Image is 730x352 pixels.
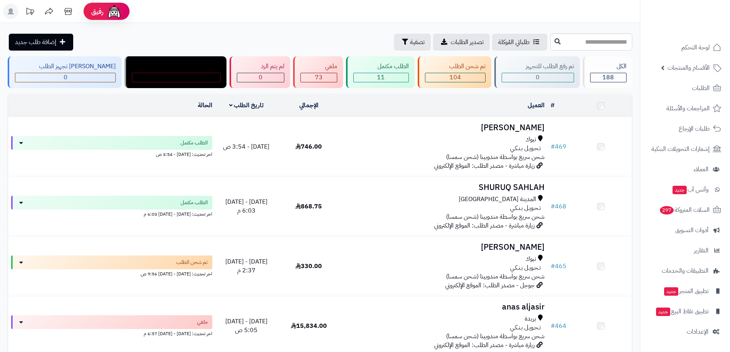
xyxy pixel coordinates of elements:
span: 0 [64,73,67,82]
span: جديد [673,186,687,194]
a: تم رفع الطلب للتجهيز 0 [493,56,581,88]
div: لم يتم الرد [237,62,284,71]
img: ai-face.png [107,4,122,19]
span: [DATE] - [DATE] 6:03 م [225,197,267,215]
span: طلباتي المُوكلة [498,38,530,47]
a: التقارير [645,241,725,260]
span: زيارة مباشرة - مصدر الطلب: الموقع الإلكتروني [434,161,535,170]
span: تـحـويـل بـنـكـي [510,323,541,332]
a: تم شحن الطلب 104 [416,56,493,88]
span: تـحـويـل بـنـكـي [510,144,541,153]
span: لوحة التحكم [681,42,710,53]
span: الطلبات [692,83,710,93]
div: اخر تحديث: [DATE] - 3:54 ص [11,150,212,158]
span: تبوك [525,255,536,264]
a: ملغي 73 [292,56,344,88]
span: [DATE] - 3:54 ص [223,142,269,151]
a: تصدير الطلبات [433,34,490,51]
span: 868.75 [295,202,322,211]
a: تحديثات المنصة [20,4,39,21]
a: السلات المتروكة297 [645,201,725,219]
a: أدوات التسويق [645,221,725,239]
div: الطلب مكتمل [353,62,409,71]
a: مندوب توصيل داخل الرياض 0 [123,56,228,88]
a: [PERSON_NAME] تجهيز الطلب 0 [6,56,123,88]
a: تاريخ الطلب [229,101,264,110]
span: 104 [449,73,461,82]
a: لم يتم الرد 0 [228,56,292,88]
span: تصفية [410,38,425,47]
a: لوحة التحكم [645,38,725,57]
span: 746.00 [295,142,322,151]
span: ملغي [197,318,208,326]
a: طلبات الإرجاع [645,120,725,138]
span: 0 [536,73,540,82]
div: تم رفع الطلب للتجهيز [502,62,574,71]
span: تـحـويـل بـنـكـي [510,264,541,272]
span: التطبيقات والخدمات [662,265,709,276]
div: تم شحن الطلب [425,62,486,71]
a: وآتس آبجديد [645,180,725,199]
span: شحن سريع بواسطة مندوبينا (شحن سمسا) [446,152,545,162]
div: اخر تحديث: [DATE] - [DATE] 6:57 م [11,329,212,337]
a: تطبيق نقاط البيعجديد [645,302,725,321]
span: تبوك [525,135,536,144]
a: العميل [528,101,545,110]
span: شحن سريع بواسطة مندوبينا (شحن سمسا) [446,272,545,281]
span: طلبات الإرجاع [679,123,710,134]
div: اخر تحديث: [DATE] - [DATE] 6:03 م [11,210,212,218]
span: 0 [259,73,262,82]
span: 330.00 [295,262,322,271]
button: تصفية [394,34,431,51]
span: # [551,321,555,331]
a: الحالة [198,101,212,110]
span: الطلب مكتمل [180,199,208,206]
div: 11 [354,73,408,82]
div: اخر تحديث: [DATE] - [DATE] 9:56 ص [11,269,212,277]
span: زيارة مباشرة - مصدر الطلب: الموقع الإلكتروني [434,341,535,350]
div: 0 [132,73,220,82]
a: المراجعات والأسئلة [645,99,725,118]
a: الإعدادات [645,323,725,341]
span: العملاء [694,164,709,175]
span: تطبيق المتجر [663,286,709,296]
span: 0 [174,73,178,82]
span: الأقسام والمنتجات [668,62,710,73]
span: # [551,142,555,151]
div: 73 [301,73,336,82]
span: جديد [656,308,670,316]
span: رفيق [91,7,103,16]
h3: [PERSON_NAME] [343,123,545,132]
a: تطبيق المتجرجديد [645,282,725,300]
span: شحن سريع بواسطة مندوبينا (شحن سمسا) [446,332,545,341]
span: السلات المتروكة [659,205,710,215]
a: # [551,101,554,110]
span: 188 [602,73,614,82]
h3: SHURUQ SAHLAH [343,183,545,192]
h3: [PERSON_NAME] [343,243,545,252]
a: الإجمالي [299,101,318,110]
a: #464 [551,321,566,331]
a: #468 [551,202,566,211]
span: بريدة [525,314,536,323]
span: 15,834.00 [291,321,327,331]
a: إشعارات التحويلات البنكية [645,140,725,158]
div: 104 [425,73,485,82]
div: 0 [237,73,284,82]
a: الطلب مكتمل 11 [344,56,416,88]
span: الطلب مكتمل [180,139,208,147]
span: 11 [377,73,385,82]
span: 73 [315,73,323,82]
span: وآتس آب [672,184,709,195]
span: تـحـويـل بـنـكـي [510,204,541,213]
a: العملاء [645,160,725,178]
div: الكل [590,62,627,71]
span: المدينة [GEOGRAPHIC_DATA] [459,195,536,204]
a: طلباتي المُوكلة [492,34,547,51]
span: [DATE] - [DATE] 5:05 ص [225,317,267,335]
span: تطبيق نقاط البيع [655,306,709,317]
span: إضافة طلب جديد [15,38,56,47]
div: ملغي [300,62,337,71]
span: تم شحن الطلب [176,259,208,266]
span: 297 [660,206,674,214]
